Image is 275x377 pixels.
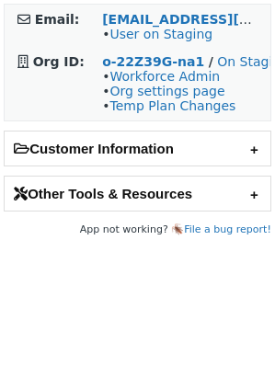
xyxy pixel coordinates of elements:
[102,69,235,113] span: • • •
[5,131,270,166] h2: Customer Information
[209,54,213,69] strong: /
[5,177,270,211] h2: Other Tools & Resources
[102,27,212,41] span: •
[33,54,85,69] strong: Org ID:
[35,12,80,27] strong: Email:
[109,98,235,113] a: Temp Plan Changes
[109,69,220,84] a: Workforce Admin
[109,84,224,98] a: Org settings page
[102,54,204,69] a: o-22Z39G-na1
[109,27,212,41] a: User on Staging
[184,223,271,235] a: File a bug report!
[4,221,271,239] footer: App not working? 🪳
